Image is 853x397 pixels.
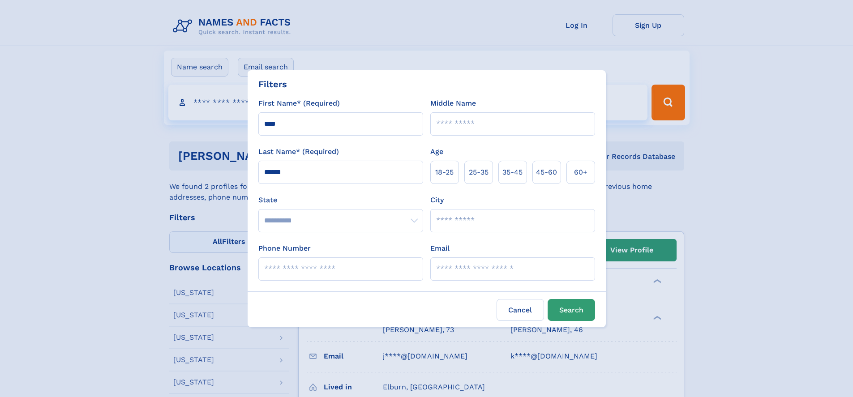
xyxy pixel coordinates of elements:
[548,299,595,321] button: Search
[430,98,476,109] label: Middle Name
[430,146,443,157] label: Age
[536,167,557,178] span: 45‑60
[469,167,489,178] span: 25‑35
[258,146,339,157] label: Last Name* (Required)
[258,243,311,254] label: Phone Number
[258,98,340,109] label: First Name* (Required)
[497,299,544,321] label: Cancel
[258,195,423,205] label: State
[574,167,587,178] span: 60+
[430,243,450,254] label: Email
[502,167,523,178] span: 35‑45
[435,167,454,178] span: 18‑25
[430,195,444,205] label: City
[258,77,287,91] div: Filters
